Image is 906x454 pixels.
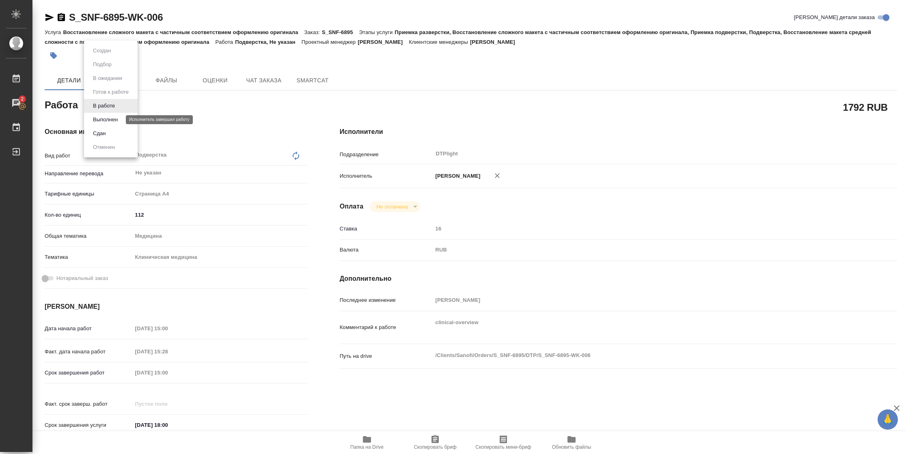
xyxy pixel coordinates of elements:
button: Подбор [91,60,114,69]
button: Выполнен [91,115,120,124]
button: В ожидании [91,74,125,83]
button: Сдан [91,129,108,138]
button: В работе [91,101,117,110]
button: Отменен [91,143,117,152]
button: Создан [91,46,113,55]
button: Готов к работе [91,88,131,97]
